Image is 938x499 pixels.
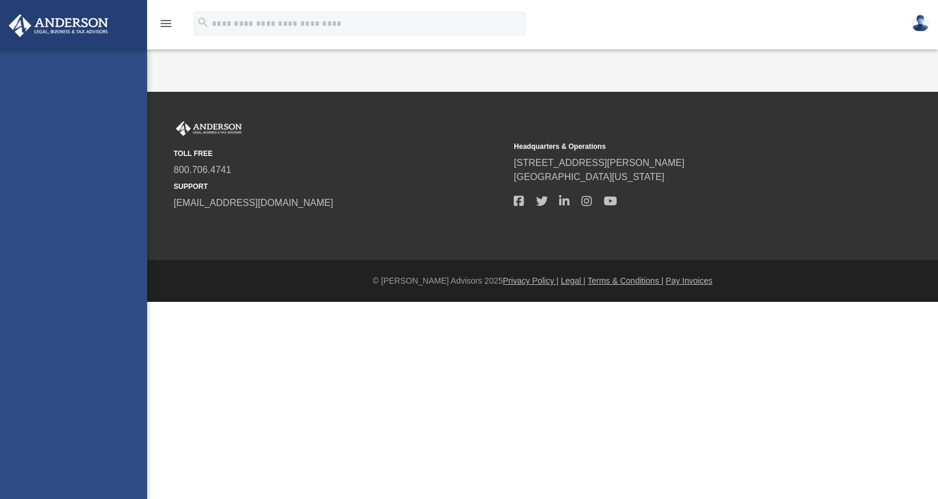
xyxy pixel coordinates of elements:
[561,276,586,285] a: Legal |
[174,165,231,175] a: 800.706.4741
[174,198,333,208] a: [EMAIL_ADDRESS][DOMAIN_NAME]
[666,276,712,285] a: Pay Invoices
[503,276,559,285] a: Privacy Policy |
[174,121,244,137] img: Anderson Advisors Platinum Portal
[514,141,846,152] small: Headquarters & Operations
[174,181,505,192] small: SUPPORT
[147,275,938,287] div: © [PERSON_NAME] Advisors 2025
[5,14,112,37] img: Anderson Advisors Platinum Portal
[514,172,664,182] a: [GEOGRAPHIC_DATA][US_STATE]
[174,148,505,159] small: TOLL FREE
[514,158,684,168] a: [STREET_ADDRESS][PERSON_NAME]
[159,22,173,31] a: menu
[588,276,664,285] a: Terms & Conditions |
[159,16,173,31] i: menu
[197,16,209,29] i: search
[912,15,929,32] img: User Pic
